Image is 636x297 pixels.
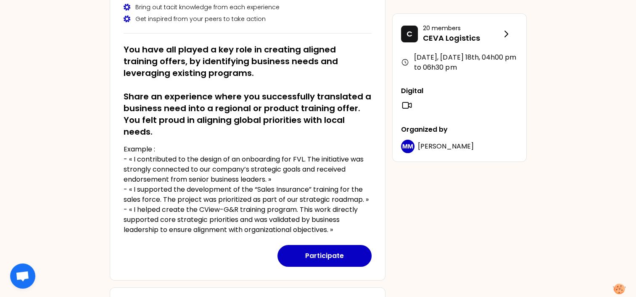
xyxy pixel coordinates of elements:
[124,144,372,235] p: Example : - « I contributed to the design of an onboarding for FVL. The initiative was strongly c...
[406,28,412,40] p: C
[423,24,501,32] p: 20 members
[124,3,372,11] div: Bring out tacit knowledge from each experience
[124,44,372,138] h2: You have all played a key role in creating aligned training offers, by identifying business needs...
[401,125,518,135] p: Organized by
[401,52,518,73] div: [DATE], [DATE] 18th , 04h00 pm to 06h30 pm
[124,15,372,23] div: Get inspired from your peers to take action
[418,141,474,151] span: [PERSON_NAME]
[277,245,372,267] button: Participate
[402,142,413,151] p: MM
[10,263,35,289] div: Open chat
[423,32,501,44] p: CEVA Logistics
[401,86,518,96] p: Digital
